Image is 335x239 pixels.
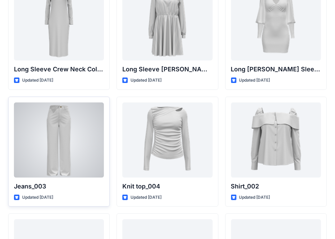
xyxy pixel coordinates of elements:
p: Long Sleeve [PERSON_NAME] Collar Gathered Waist Dress [122,65,212,74]
p: Updated [DATE] [239,194,270,201]
a: Shirt_002 [231,102,321,178]
p: Jeans_003 [14,182,104,191]
a: Knit top_004 [122,102,212,178]
p: Knit top_004 [122,182,212,191]
p: Updated [DATE] [131,77,162,84]
p: Updated [DATE] [22,194,53,201]
a: Jeans_003 [14,102,104,178]
p: Long Sleeve Crew Neck Column Dress [14,65,104,74]
p: Updated [DATE] [131,194,162,201]
p: Shirt_002 [231,182,321,191]
p: Long [PERSON_NAME] Sleeve Ruched Mini Dress [231,65,321,74]
p: Updated [DATE] [22,77,53,84]
p: Updated [DATE] [239,77,270,84]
